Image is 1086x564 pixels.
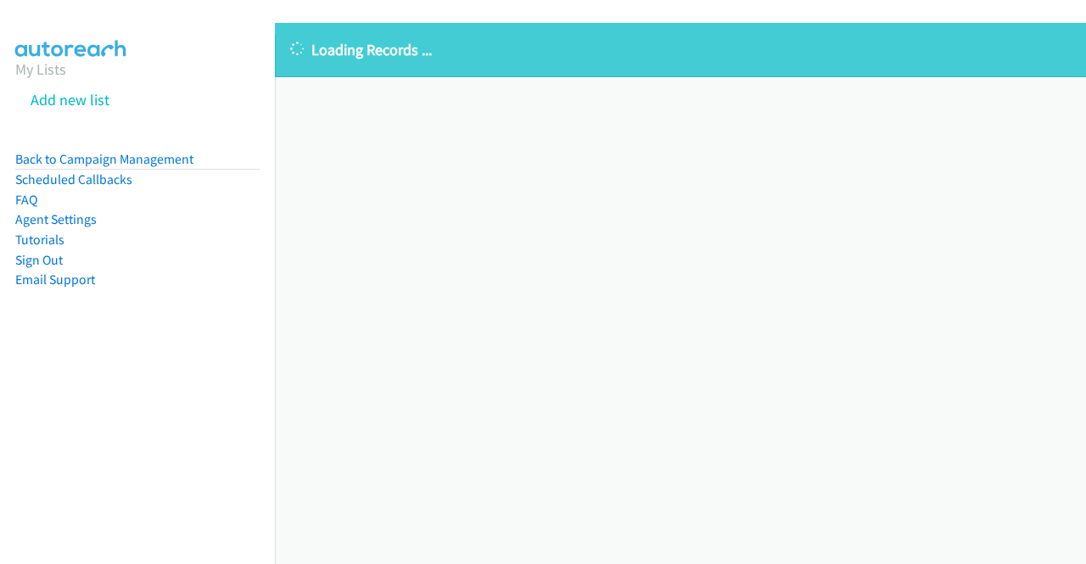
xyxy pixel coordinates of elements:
a: Tutorials [15,232,64,248]
a: Scheduled Callbacks [15,171,132,187]
p: Loading Records ... [290,38,1071,61]
a: Agent Settings [15,211,97,227]
a: FAQ [15,192,37,208]
a: Back to Campaign Management [15,151,193,167]
a: My Lists [15,59,66,79]
a: Email Support [15,271,95,288]
a: Sign Out [15,252,63,268]
a: Add new list [31,90,109,109]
